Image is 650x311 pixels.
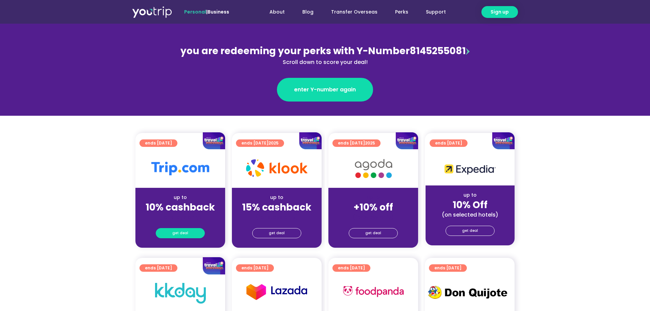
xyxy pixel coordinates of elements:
[453,198,487,212] strong: 10% Off
[294,86,356,94] span: enter Y-number again
[180,44,410,58] span: you are redeeming your perks with Y-Number
[431,211,509,218] div: (on selected hotels)
[338,264,365,272] span: ends [DATE]
[431,192,509,199] div: up to
[462,226,478,236] span: get deal
[247,6,455,18] nav: Menu
[242,201,311,214] strong: 15% cashback
[269,228,285,238] span: get deal
[184,8,229,15] span: |
[446,226,495,236] a: get deal
[434,264,461,272] span: ends [DATE]
[208,8,229,15] a: Business
[141,214,220,221] div: (for stays only)
[237,194,316,201] div: up to
[252,228,301,238] a: get deal
[365,228,381,238] span: get deal
[386,6,417,18] a: Perks
[184,8,206,15] span: Personal
[141,194,220,201] div: up to
[178,44,472,66] div: 8145255081
[178,58,472,66] div: Scroll down to score your deal!
[261,6,294,18] a: About
[481,6,518,18] a: Sign up
[334,214,413,221] div: (for stays only)
[332,264,370,272] a: ends [DATE]
[146,201,215,214] strong: 10% cashback
[322,6,386,18] a: Transfer Overseas
[236,264,274,272] a: ends [DATE]
[417,6,455,18] a: Support
[237,214,316,221] div: (for stays only)
[491,8,509,16] span: Sign up
[349,228,398,238] a: get deal
[156,228,205,238] a: get deal
[353,201,393,214] strong: +10% off
[367,194,380,201] span: up to
[277,78,373,102] a: enter Y-number again
[429,264,467,272] a: ends [DATE]
[294,6,322,18] a: Blog
[241,264,268,272] span: ends [DATE]
[172,228,188,238] span: get deal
